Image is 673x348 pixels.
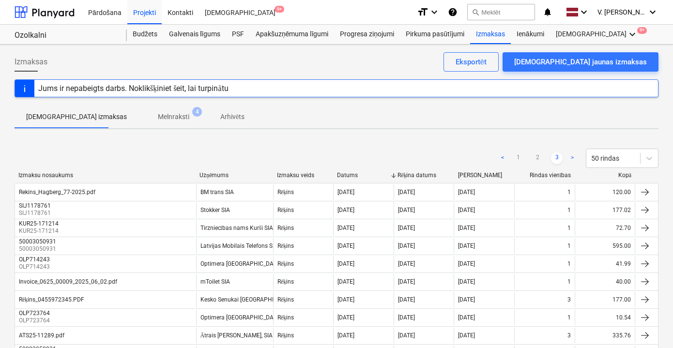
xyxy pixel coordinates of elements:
div: Kopā [579,172,631,179]
a: Galvenais līgums [163,25,226,44]
div: 1 [567,242,571,249]
div: [DATE] [398,332,415,339]
a: Progresa ziņojumi [334,25,400,44]
div: Rekins_Hagberg_77-2025.pdf [19,189,95,196]
div: [DATE] [458,278,475,285]
div: [DATE] [337,314,354,321]
div: 1 [567,314,571,321]
button: [DEMOGRAPHIC_DATA] jaunas izmaksas [503,52,658,72]
div: [DATE] [337,189,354,196]
a: Ienākumi [511,25,550,44]
div: Optimera [GEOGRAPHIC_DATA] SIA [200,260,292,267]
div: [DATE] [337,278,354,285]
p: [DEMOGRAPHIC_DATA] izmaksas [26,112,127,122]
div: Optimera [GEOGRAPHIC_DATA] SIA [200,314,292,321]
div: [DATE] [337,207,354,213]
div: [DEMOGRAPHIC_DATA] jaunas izmaksas [514,56,647,68]
i: keyboard_arrow_down [578,6,590,18]
i: keyboard_arrow_down [647,6,658,18]
div: Datums [337,172,390,179]
a: Previous page [497,152,508,164]
p: KUR25-171214 [19,227,61,235]
div: [DATE] [458,225,475,231]
a: Page 3 is your current page [551,152,563,164]
div: 1 [567,189,571,196]
div: Ozolkalni [15,30,115,41]
a: Izmaksas [470,25,511,44]
div: [DATE] [458,260,475,267]
p: Arhivēts [220,112,245,122]
a: Page 1 [512,152,524,164]
div: Rēķins_0455972345.PDF [19,296,84,303]
div: 72.70 [575,220,635,236]
a: Next page [566,152,578,164]
div: Rēķins [277,207,294,214]
div: Rēķina datums [398,172,450,179]
div: 177.00 [575,292,635,307]
div: Latvijas Mobilais Telefons SIA [200,242,278,249]
div: Rēķins [277,314,294,321]
div: [DATE] [337,260,354,267]
div: SIJ1178761 [19,202,51,209]
div: mToilet SIA [200,278,230,285]
div: [DATE] [337,296,354,303]
div: 120.00 [575,184,635,200]
div: Rēķins [277,189,294,196]
i: format_size [417,6,428,18]
div: [DATE] [458,242,475,249]
div: 50003050931 [19,238,56,245]
div: [DEMOGRAPHIC_DATA] [550,25,644,44]
div: Rēķins [277,225,294,232]
div: Rēķins [277,242,294,250]
div: [DATE] [398,225,415,231]
div: [DATE] [398,189,415,196]
div: Rēķins [277,296,294,303]
div: Eksportēt [456,56,487,68]
div: 10.54 [575,310,635,325]
a: Apakšuzņēmuma līgumi [250,25,334,44]
button: Eksportēt [444,52,499,72]
div: 3 [567,296,571,303]
div: 1 [567,207,571,213]
div: 177.02 [575,202,635,218]
div: [DATE] [398,278,415,285]
a: PSF [226,25,250,44]
div: ATS25-11289.pdf [19,332,64,339]
div: Ātrais [PERSON_NAME], SIA [200,332,273,339]
div: 595.00 [575,238,635,254]
i: Zināšanu pamats [448,6,458,18]
div: 41.99 [575,256,635,272]
div: Rēķins [277,278,294,286]
p: Melnraksti [158,112,189,122]
span: 9+ [637,27,647,34]
div: [DATE] [458,207,475,213]
div: OLP723764 [19,310,50,317]
div: 1 [567,225,571,231]
div: Rēķins [277,260,294,268]
div: [DATE] [337,242,354,249]
div: [DATE] [458,332,475,339]
div: [DATE] [458,314,475,321]
a: Pirkuma pasūtījumi [400,25,470,44]
div: [DATE] [398,296,415,303]
span: Izmaksas [15,56,47,68]
div: 1 [567,278,571,285]
div: [DATE] [398,242,415,249]
div: Invoice_0625_00009_2025_06_02.pdf [19,278,117,285]
span: 9+ [275,6,284,13]
i: notifications [543,6,552,18]
a: Budžets [127,25,163,44]
div: 335.76 [575,328,635,343]
div: [DATE] [398,207,415,213]
div: [DATE] [398,260,415,267]
div: [PERSON_NAME] [458,172,511,179]
div: [DATE] [337,332,354,339]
